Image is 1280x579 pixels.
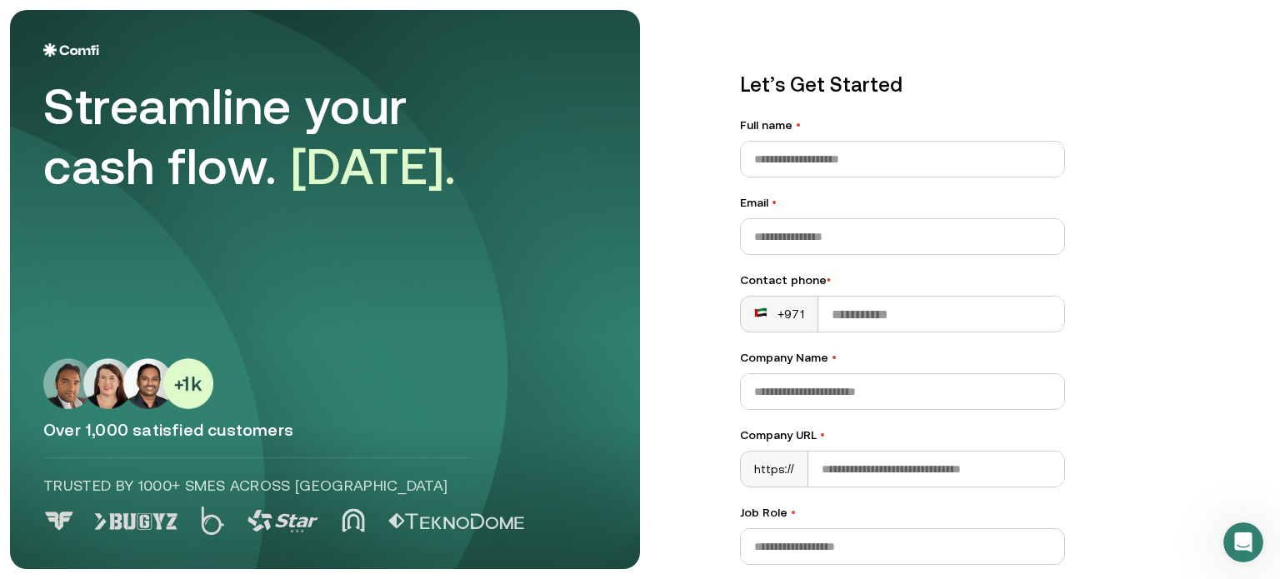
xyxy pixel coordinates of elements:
[94,513,177,530] img: Logo 1
[247,510,318,532] img: Logo 3
[740,504,1065,522] label: Job Role
[43,43,99,57] img: Logo
[740,117,1065,134] label: Full name
[832,351,837,364] span: •
[201,507,224,535] img: Logo 2
[740,349,1065,367] label: Company Name
[740,272,1065,289] div: Contact phone
[291,137,457,195] span: [DATE].
[43,475,472,497] p: Trusted by 1000+ SMEs across [GEOGRAPHIC_DATA]
[740,194,1065,212] label: Email
[342,508,365,532] img: Logo 4
[827,273,831,287] span: •
[740,427,1065,444] label: Company URL
[741,452,808,487] div: https://
[740,70,1065,100] p: Let’s Get Started
[43,77,510,197] div: Streamline your cash flow.
[754,306,804,322] div: +971
[1223,522,1263,562] iframe: Intercom live chat
[388,513,524,530] img: Logo 5
[820,428,825,442] span: •
[796,118,801,132] span: •
[43,419,607,441] p: Over 1,000 satisfied customers
[43,512,75,531] img: Logo 0
[791,506,796,519] span: •
[772,196,777,209] span: •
